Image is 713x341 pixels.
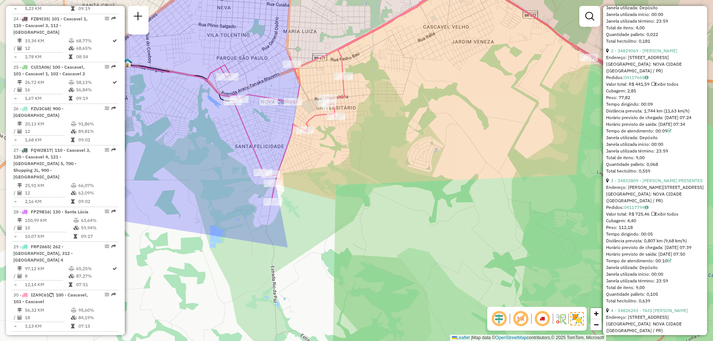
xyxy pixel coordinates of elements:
[25,79,68,86] td: 26,72 KM
[606,121,704,128] div: Horário previsto de saída: [DATE] 07:34
[25,45,68,52] td: 12
[606,224,633,230] span: Peso: 112,18
[31,147,52,153] span: FQW2B17
[606,191,704,204] div: [GEOGRAPHIC_DATA]: NOVA CIDADE ([GEOGRAPHIC_DATA] / PR)
[25,272,68,280] td: 8
[606,74,704,81] div: Pedidos:
[13,147,91,180] span: 27 -
[13,16,88,35] span: | 101 - Cascavel 1, 110 - Cascavel 3, 112 - [GEOGRAPHIC_DATA]
[13,136,17,144] td: =
[25,37,68,45] td: 33,34 KM
[13,16,88,35] span: 24 -
[105,65,109,69] em: Opções
[13,209,88,214] span: 28 -
[71,122,76,126] i: % de utilização do peso
[667,258,671,263] a: Com service time
[490,310,508,328] span: Ocultar deslocamento
[25,136,71,144] td: 1,68 KM
[452,335,470,340] a: Leaflet
[113,39,117,43] i: Rota otimizada
[624,334,648,340] a: 04117791
[13,322,17,330] td: =
[13,53,17,60] td: =
[611,178,703,183] a: 3 - 34832809 - [PERSON_NAME] PRESENTES
[13,64,85,76] span: 25 -
[78,128,115,135] td: 89,81%
[13,233,17,240] td: =
[606,244,704,251] div: Horário previsto de chegada: [DATE] 07:39
[606,81,704,88] div: Valor total: R$ 441,59
[76,37,112,45] td: 68,77%
[606,334,704,341] div: Pedidos:
[71,324,75,328] i: Tempo total em rota
[606,184,704,191] div: Endereço: [PERSON_NAME][STREET_ADDRESS]
[31,106,50,111] span: FZU3C68
[13,189,17,197] td: /
[606,231,704,237] div: Tempo dirigindo: 00:05
[78,322,115,330] td: 07:15
[25,198,71,205] td: 2,16 KM
[606,251,704,258] div: Horário previsto de saída: [DATE] 07:50
[667,128,671,134] a: Com service time
[76,53,112,60] td: 08:54
[76,265,112,272] td: 65,25%
[13,45,17,52] td: /
[17,39,22,43] i: Distância Total
[606,321,704,334] div: [GEOGRAPHIC_DATA]: NOVA CIDADE ([GEOGRAPHIC_DATA] / PR)
[17,191,22,195] i: Total de Atividades
[582,9,597,24] a: Exibir filtros
[17,218,22,223] i: Distância Total
[105,209,109,214] em: Opções
[25,233,73,240] td: 10,07 KM
[31,209,50,214] span: FPZ9B16
[606,108,704,114] div: Distância prevista: 1,744 km (11,63 km/h)
[606,211,704,217] div: Valor total: R$ 725,46
[25,281,68,288] td: 12,14 KM
[606,134,704,141] div: Janela utilizada: Depósito
[111,292,116,297] em: Rota exportada
[13,244,73,263] span: | 262 - [GEOGRAPHIC_DATA], 312 - [GEOGRAPHIC_DATA] 4
[71,138,75,142] i: Tempo total em rota
[25,314,71,321] td: 18
[512,310,530,328] span: Exibir NR
[78,198,115,205] td: 09:02
[13,64,85,76] span: | 100 - Cascavel, 101 - Cascavel 1, 102 - Cascavel 2
[17,183,22,188] i: Distância Total
[606,284,704,291] div: Total de itens: 9,00
[606,38,704,45] div: Total hectolitro: 0,181
[111,148,116,152] em: Rota exportada
[594,309,599,318] span: +
[111,106,116,111] em: Rota exportada
[25,306,71,314] td: 56,32 KM
[78,5,115,12] td: 09:19
[71,315,76,320] i: % de utilização da cubagem
[78,189,115,197] td: 62,09%
[76,79,112,86] td: 58,13%
[645,205,648,210] i: Observações
[450,335,606,341] div: Map data © contributors,© 2025 TomTom, Microsoft
[81,233,116,240] td: 09:17
[25,265,68,272] td: 97,12 KM
[105,16,109,21] em: Opções
[13,224,17,232] td: /
[111,244,116,249] em: Rota exportada
[71,129,76,134] i: % de utilização da cubagem
[606,154,704,161] div: Total de itens: 9,00
[651,211,678,217] span: Exibir todos
[13,292,88,304] span: 30 -
[105,292,109,297] em: Opções
[606,204,704,211] div: Pedidos:
[590,308,602,319] a: Zoom in
[13,147,91,180] span: | 110 - Cascavel 3, 120 - Cascavel 4, 121 - [GEOGRAPHIC_DATA] 5, 700 - Shopping JL, 900 - [GEOGRA...
[25,95,68,102] td: 1,67 KM
[25,5,71,12] td: 5,23 KM
[71,199,75,204] i: Tempo total em rota
[105,106,109,111] em: Opções
[606,18,704,24] div: Janela utilizada término: 23:59
[113,80,117,85] i: Rota otimizada
[13,106,64,118] span: | 900 - [GEOGRAPHIC_DATA]
[78,182,115,189] td: 66,07%
[81,217,116,224] td: 63,64%
[76,281,112,288] td: 07:51
[606,128,704,134] div: Tempo de atendimento: 00:09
